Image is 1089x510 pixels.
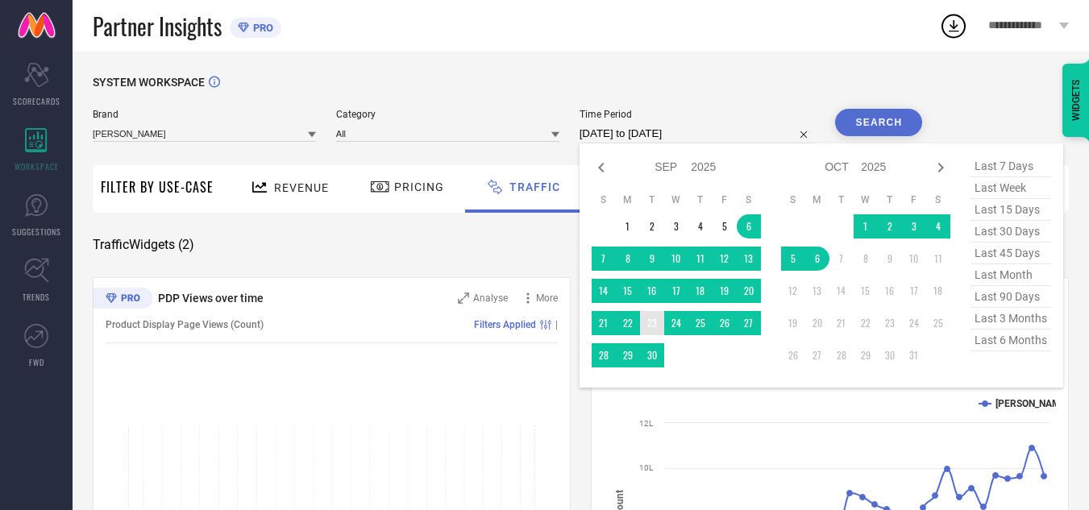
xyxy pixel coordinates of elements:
td: Wed Oct 01 2025 [854,214,878,238]
span: SCORECARDS [13,95,60,107]
span: WORKSPACE [15,160,59,172]
td: Sat Sep 13 2025 [737,247,761,271]
td: Tue Oct 07 2025 [829,247,854,271]
td: Mon Oct 27 2025 [805,343,829,367]
span: Traffic Widgets ( 2 ) [93,237,194,253]
td: Wed Oct 29 2025 [854,343,878,367]
th: Saturday [926,193,950,206]
td: Sat Sep 20 2025 [737,279,761,303]
td: Thu Oct 30 2025 [878,343,902,367]
td: Wed Oct 22 2025 [854,311,878,335]
td: Thu Sep 11 2025 [688,247,713,271]
input: Select time period [580,124,816,143]
td: Thu Sep 18 2025 [688,279,713,303]
td: Wed Sep 24 2025 [664,311,688,335]
td: Mon Sep 29 2025 [616,343,640,367]
th: Sunday [592,193,616,206]
span: Revenue [274,181,329,194]
th: Thursday [878,193,902,206]
span: Product Display Page Views (Count) [106,319,264,330]
td: Fri Oct 17 2025 [902,279,926,303]
td: Mon Oct 06 2025 [805,247,829,271]
td: Tue Sep 02 2025 [640,214,664,238]
span: Filters Applied [474,319,536,330]
td: Thu Oct 09 2025 [878,247,902,271]
th: Friday [902,193,926,206]
td: Tue Oct 28 2025 [829,343,854,367]
td: Fri Sep 19 2025 [713,279,737,303]
td: Tue Sep 09 2025 [640,247,664,271]
td: Mon Oct 13 2025 [805,279,829,303]
th: Tuesday [829,193,854,206]
td: Thu Oct 02 2025 [878,214,902,238]
td: Sun Oct 12 2025 [781,279,805,303]
text: [PERSON_NAME] [995,398,1069,409]
th: Saturday [737,193,761,206]
td: Sun Sep 14 2025 [592,279,616,303]
td: Thu Sep 25 2025 [688,311,713,335]
span: Category [336,109,559,120]
td: Fri Oct 24 2025 [902,311,926,335]
span: SUGGESTIONS [12,226,61,238]
text: 12L [639,419,654,428]
td: Sat Oct 18 2025 [926,279,950,303]
td: Mon Sep 01 2025 [616,214,640,238]
td: Fri Sep 05 2025 [713,214,737,238]
th: Monday [616,193,640,206]
td: Sun Sep 28 2025 [592,343,616,367]
th: Wednesday [854,193,878,206]
span: More [536,292,558,304]
svg: Zoom [458,292,469,304]
div: Premium [93,288,152,312]
span: PRO [249,22,273,34]
td: Fri Oct 31 2025 [902,343,926,367]
td: Sun Oct 05 2025 [781,247,805,271]
span: Pricing [394,180,444,193]
span: Filter By Use-Case [101,177,214,197]
td: Sat Sep 06 2025 [737,214,761,238]
span: Analyse [473,292,508,304]
td: Tue Sep 16 2025 [640,279,664,303]
td: Sat Sep 27 2025 [737,311,761,335]
span: Traffic [509,180,560,193]
td: Tue Oct 14 2025 [829,279,854,303]
span: | [555,319,558,330]
span: last 6 months [971,330,1051,351]
span: last 90 days [971,286,1051,308]
th: Tuesday [640,193,664,206]
td: Fri Sep 26 2025 [713,311,737,335]
span: last 15 days [971,199,1051,221]
span: FWD [29,356,44,368]
td: Fri Oct 10 2025 [902,247,926,271]
td: Tue Oct 21 2025 [829,311,854,335]
div: Previous month [592,158,611,177]
th: Monday [805,193,829,206]
td: Wed Sep 17 2025 [664,279,688,303]
td: Thu Oct 23 2025 [878,311,902,335]
td: Mon Oct 20 2025 [805,311,829,335]
th: Thursday [688,193,713,206]
td: Sat Oct 04 2025 [926,214,950,238]
th: Sunday [781,193,805,206]
td: Fri Oct 03 2025 [902,214,926,238]
td: Sat Oct 11 2025 [926,247,950,271]
td: Thu Sep 04 2025 [688,214,713,238]
button: Search [835,109,922,136]
span: last 7 days [971,155,1051,177]
td: Sun Sep 21 2025 [592,311,616,335]
td: Sun Oct 26 2025 [781,343,805,367]
td: Sun Sep 07 2025 [592,247,616,271]
td: Wed Oct 08 2025 [854,247,878,271]
span: last 3 months [971,308,1051,330]
span: TRENDS [23,291,50,303]
span: last 30 days [971,221,1051,243]
td: Tue Sep 23 2025 [640,311,664,335]
td: Wed Sep 10 2025 [664,247,688,271]
span: SYSTEM WORKSPACE [93,76,205,89]
td: Mon Sep 08 2025 [616,247,640,271]
span: last week [971,177,1051,199]
td: Thu Oct 16 2025 [878,279,902,303]
td: Tue Sep 30 2025 [640,343,664,367]
td: Sat Oct 25 2025 [926,311,950,335]
span: PDP Views over time [158,292,264,305]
